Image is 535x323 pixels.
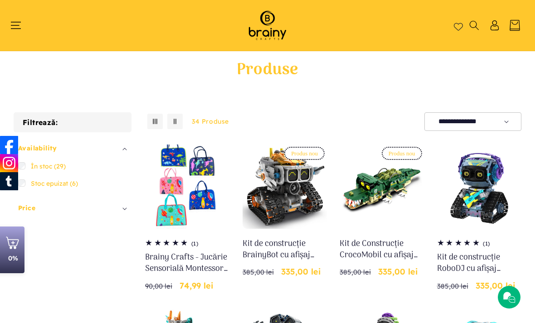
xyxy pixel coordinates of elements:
a: Kit de construcție RoboDJ cu afișaj electronic Programabil 3-in-1 RC & App - iM.Master (8055) [437,252,522,275]
a: Wishlist page link [454,21,463,30]
span: 34 produse [192,117,229,125]
span: În stoc (29) [31,162,66,170]
a: Kit de Construcție CrocoMobil cu afișaj electronic programabil, 3-în-1 RC și Aplicație | iM-Maste... [340,238,424,261]
span: Price [18,204,35,212]
span: Stoc epuizat (6) [31,179,78,188]
a: Brainy Crafts - Jucărie Sensorială Montessori 8-în-1 Busy Board [145,252,230,275]
h2: Filtrează: [14,112,131,132]
summary: Availability (0 selectat) [14,139,131,158]
summary: Price [14,199,131,217]
img: Brainy Crafts [240,9,295,42]
img: Chat icon [502,290,516,304]
a: Kit de construcție BrainyBot cu afișaj electronic 3-în-1 RC & App | iM.Master (8056) [243,238,327,261]
h1: Produse [14,63,521,78]
summary: Căutați [468,20,480,30]
summary: Meniu [15,20,26,30]
span: Availability [18,144,57,152]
